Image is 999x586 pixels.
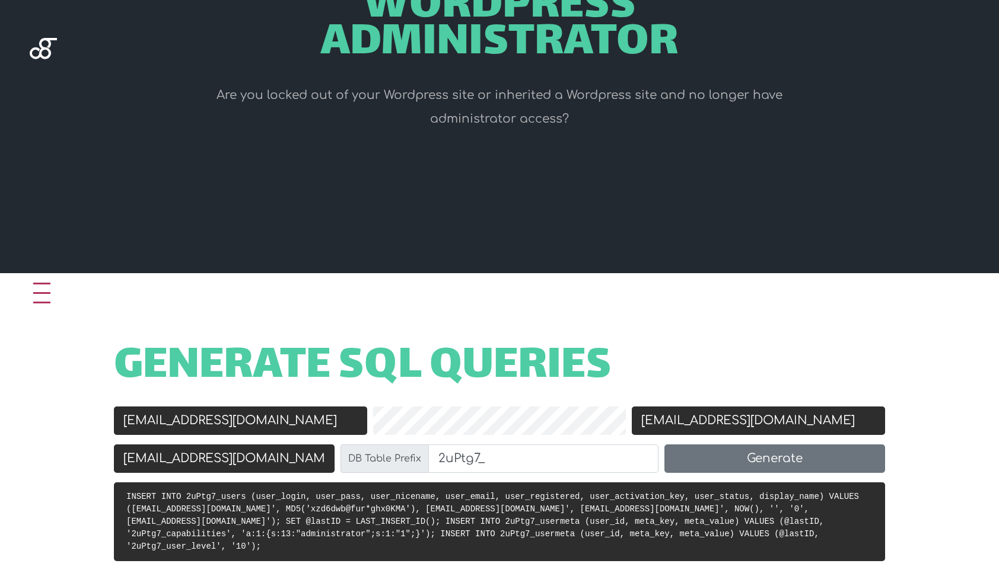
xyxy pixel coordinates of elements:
input: wp_ [428,444,658,473]
input: Display Name [632,406,885,435]
img: Blackgate [30,38,57,127]
input: Username [114,406,367,435]
code: INSERT INTO 2uPtg7_users (user_login, user_pass, user_nicename, user_email, user_registered, user... [126,492,859,551]
span: Generate SQL Queries [114,349,612,386]
input: Email [114,444,335,473]
button: Generate [664,444,885,473]
p: Are you locked out of your Wordpress site or inherited a Wordpress site and no longer have admini... [192,84,807,131]
label: DB Table Prefix [341,444,429,473]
